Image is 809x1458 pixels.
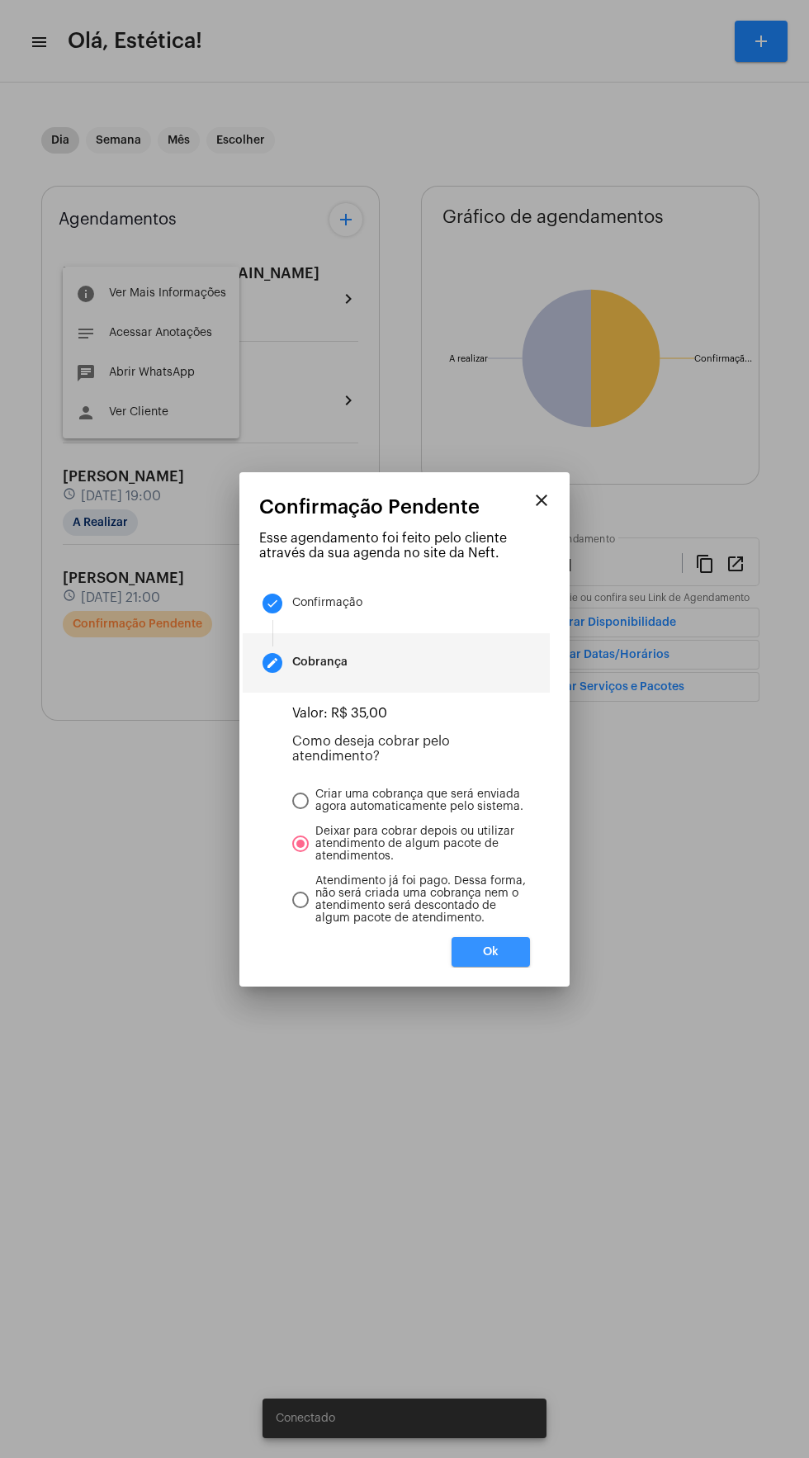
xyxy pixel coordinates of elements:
mat-icon: close [532,490,551,510]
mat-icon: done [266,597,279,610]
span: Confirmação Pendente [259,496,480,518]
span: Ok [483,946,499,958]
label: Como deseja cobrar pelo atendimento? [292,735,450,763]
p: Valor: R$ 35,00 [292,706,530,721]
div: Confirmação [292,597,362,609]
button: Ok [452,937,530,967]
mat-icon: create [266,656,279,670]
span: Atendimento já foi pago. Dessa forma, não será criada uma cobrança nem o atendimento será descont... [309,875,530,925]
p: Esse agendamento foi feito pelo cliente através da sua agenda no site da Neft. [259,531,550,561]
span: Deixar para cobrar depois ou utilizar atendimento de algum pacote de atendimentos. [309,826,530,863]
div: Cobrança [292,656,348,669]
span: Criar uma cobrança que será enviada agora automaticamente pelo sistema. [309,788,530,813]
